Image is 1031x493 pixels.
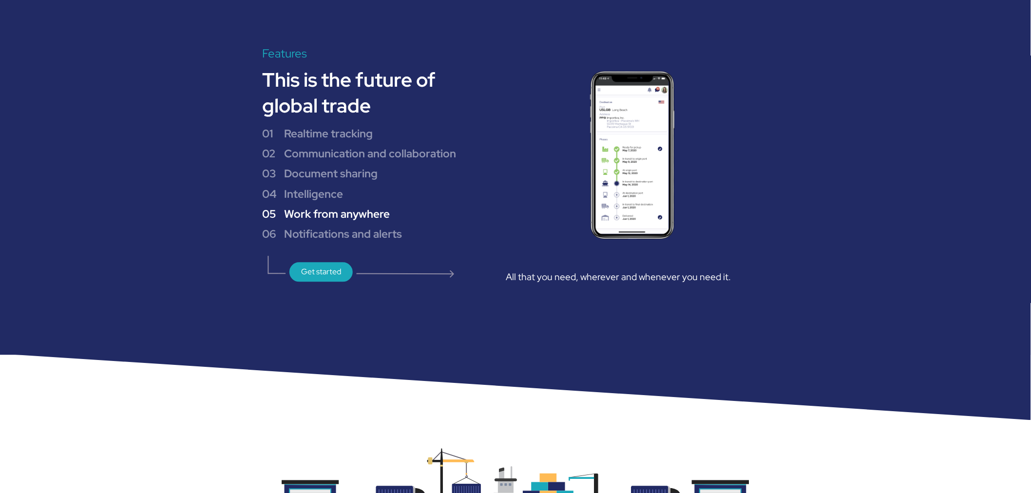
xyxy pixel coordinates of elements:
[262,146,284,161] div: 02
[262,207,284,221] div: 05
[262,187,284,201] div: 04
[284,166,378,181] div: Document sharing
[284,207,390,221] div: Work from anywhere
[284,146,456,161] div: Communication and collaboration
[262,227,284,241] div: 06
[262,126,284,141] div: 01
[284,126,373,141] div: Realtime tracking
[262,266,357,277] a: Get started
[284,227,402,241] div: Notifications and alerts
[262,67,490,118] div: This is the future of global trade
[286,258,357,285] div: Get started
[262,166,284,181] div: 03
[284,187,343,201] div: Intelligence
[506,270,759,308] div: All that you need, wherever and whenever you need it.
[262,46,490,61] div: Features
